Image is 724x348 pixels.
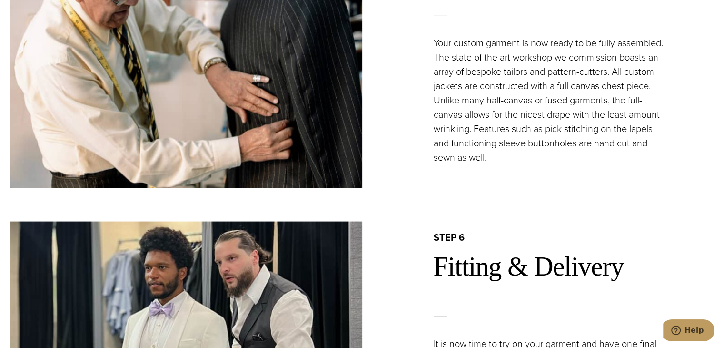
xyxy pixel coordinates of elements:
p: Your custom garment is now ready to be fully assembled. The state of the art workshop we commissi... [434,36,670,164]
h2: step 6 [434,231,715,244]
h2: Fitting & Delivery [434,251,715,283]
iframe: Opens a widget where you can chat to one of our agents [663,319,714,343]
